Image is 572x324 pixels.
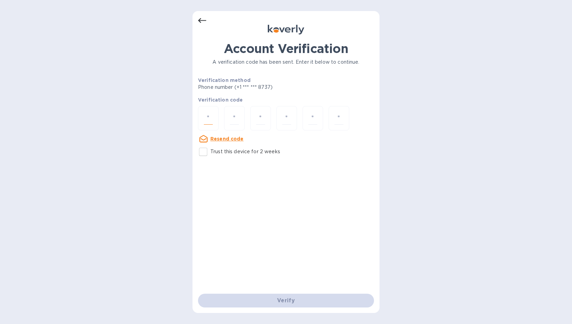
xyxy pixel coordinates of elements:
p: Phone number (+1 *** *** 8737) [198,84,325,91]
b: Verification method [198,77,251,83]
p: Verification code [198,96,374,103]
u: Resend code [210,136,244,142]
h1: Account Verification [198,41,374,56]
p: A verification code has been sent. Enter it below to continue. [198,59,374,66]
p: Trust this device for 2 weeks [210,148,280,155]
